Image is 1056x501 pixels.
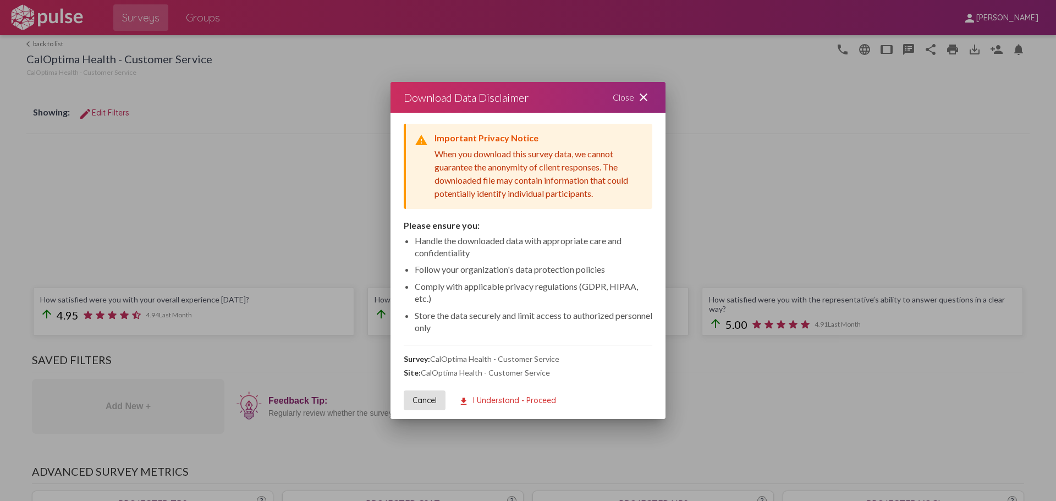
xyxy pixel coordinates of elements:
strong: Site: [404,368,421,377]
div: Please ensure you: [404,220,652,230]
mat-icon: warning [415,134,428,147]
li: Comply with applicable privacy regulations (GDPR, HIPAA, etc.) [415,280,652,305]
div: CalOptima Health - Customer Service [404,368,652,377]
button: Cancel [404,390,446,410]
div: When you download this survey data, we cannot guarantee the anonymity of client responses. The do... [435,147,643,200]
span: I Understand - Proceed [459,395,556,405]
div: CalOptima Health - Customer Service [404,354,652,364]
strong: Survey: [404,354,430,364]
div: Important Privacy Notice [435,133,643,143]
mat-icon: download [459,397,469,406]
span: Cancel [413,395,437,405]
li: Store the data securely and limit access to authorized personnel only [415,310,652,334]
mat-icon: close [637,91,650,104]
div: Download Data Disclaimer [404,89,529,106]
li: Follow your organization's data protection policies [415,263,652,276]
button: I Understand - Proceed [450,390,565,410]
div: Close [599,82,665,113]
li: Handle the downloaded data with appropriate care and confidentiality [415,235,652,260]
